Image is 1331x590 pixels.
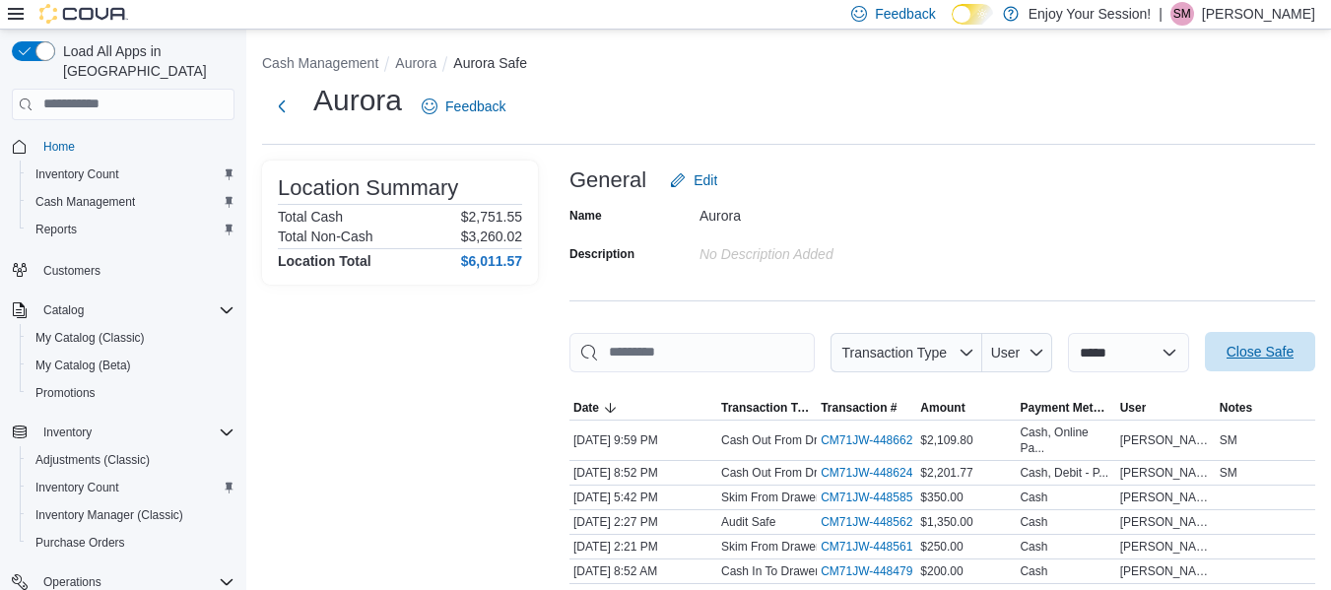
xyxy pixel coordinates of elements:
[28,218,85,241] a: Reports
[916,396,1016,420] button: Amount
[43,263,100,279] span: Customers
[920,514,972,530] span: $1,350.00
[461,229,522,244] p: $3,260.02
[35,298,234,322] span: Catalog
[35,385,96,401] span: Promotions
[1220,400,1252,416] span: Notes
[1020,425,1111,456] div: Cash, Online Pa...
[569,208,602,224] label: Name
[1120,400,1147,416] span: User
[1020,514,1047,530] div: Cash
[28,448,234,472] span: Adjustments (Classic)
[28,531,133,555] a: Purchase Orders
[1020,539,1047,555] div: Cash
[821,465,928,481] a: CM71JW-448624External link
[1020,465,1108,481] div: Cash, Debit - P...
[1170,2,1194,26] div: Samantha Moore
[1220,432,1237,448] span: SM
[721,514,775,530] p: Audit Safe
[28,503,234,527] span: Inventory Manager (Classic)
[1116,396,1216,420] button: User
[20,474,242,501] button: Inventory Count
[28,326,234,350] span: My Catalog (Classic)
[28,476,234,499] span: Inventory Count
[4,419,242,446] button: Inventory
[28,163,234,186] span: Inventory Count
[4,296,242,324] button: Catalog
[991,345,1021,361] span: User
[920,563,963,579] span: $200.00
[35,330,145,346] span: My Catalog (Classic)
[573,400,599,416] span: Date
[920,432,972,448] span: $2,109.80
[35,259,108,283] a: Customers
[875,4,935,24] span: Feedback
[20,501,242,529] button: Inventory Manager (Classic)
[831,333,982,372] button: Transaction Type
[28,163,127,186] a: Inventory Count
[821,490,928,505] a: CM71JW-448585External link
[920,400,965,416] span: Amount
[28,190,234,214] span: Cash Management
[694,170,717,190] span: Edit
[20,188,242,216] button: Cash Management
[982,333,1052,372] button: User
[35,298,92,322] button: Catalog
[39,4,128,24] img: Cova
[721,465,879,481] p: Cash Out From Drawer (Beta)
[821,539,928,555] a: CM71JW-448561External link
[43,574,101,590] span: Operations
[453,55,527,71] button: Aurora Safe
[699,200,964,224] div: Aurora
[28,448,158,472] a: Adjustments (Classic)
[461,209,522,225] p: $2,751.55
[1020,400,1111,416] span: Payment Methods
[1120,563,1212,579] span: [PERSON_NAME]
[35,358,131,373] span: My Catalog (Beta)
[1227,342,1294,361] span: Close Safe
[313,81,402,120] h1: Aurora
[569,428,717,452] div: [DATE] 9:59 PM
[262,87,301,126] button: Next
[699,238,964,262] div: No Description added
[717,396,817,420] button: Transaction Type
[35,222,77,237] span: Reports
[1159,2,1163,26] p: |
[35,421,100,444] button: Inventory
[952,4,993,25] input: Dark Mode
[262,53,1315,77] nav: An example of EuiBreadcrumbs
[35,421,234,444] span: Inventory
[55,41,234,81] span: Load All Apps in [GEOGRAPHIC_DATA]
[841,345,947,361] span: Transaction Type
[721,539,861,555] p: Skim From Drawer (Alpha)
[721,563,854,579] p: Cash In To Drawer (Beta)
[395,55,436,71] button: Aurora
[20,529,242,557] button: Purchase Orders
[35,257,234,282] span: Customers
[821,563,928,579] a: CM71JW-448479External link
[1202,2,1315,26] p: [PERSON_NAME]
[28,218,234,241] span: Reports
[1216,396,1315,420] button: Notes
[20,161,242,188] button: Inventory Count
[569,333,815,372] input: This is a search bar. As you type, the results lower in the page will automatically filter.
[821,400,897,416] span: Transaction #
[721,400,813,416] span: Transaction Type
[35,535,125,551] span: Purchase Orders
[461,253,522,269] h4: $6,011.57
[28,381,103,405] a: Promotions
[4,132,242,161] button: Home
[920,539,963,555] span: $250.00
[920,465,972,481] span: $2,201.77
[28,354,234,377] span: My Catalog (Beta)
[721,490,855,505] p: Skim From Drawer (Beta)
[569,396,717,420] button: Date
[20,379,242,407] button: Promotions
[569,461,717,485] div: [DATE] 8:52 PM
[1120,465,1212,481] span: [PERSON_NAME]
[1020,563,1047,579] div: Cash
[20,324,242,352] button: My Catalog (Classic)
[1020,490,1047,505] div: Cash
[721,432,885,448] p: Cash Out From Drawer (Alpha)
[445,97,505,116] span: Feedback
